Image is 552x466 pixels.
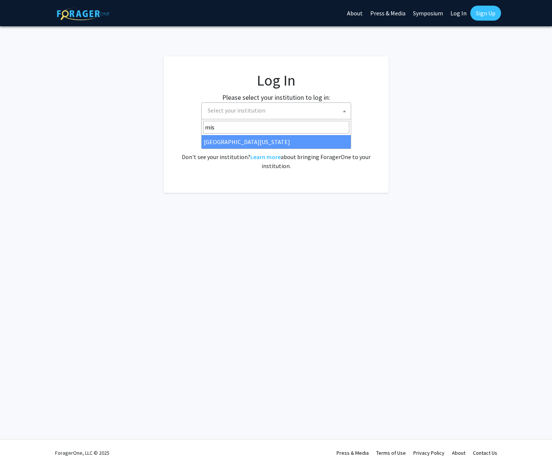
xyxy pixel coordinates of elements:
[470,6,501,21] a: Sign Up
[55,440,109,466] div: ForagerOne, LLC © 2025
[179,134,374,170] div: No account? . Don't see your institution? about bringing ForagerOne to your institution.
[179,71,374,89] h1: Log In
[473,449,497,456] a: Contact Us
[205,103,351,118] span: Select your institution
[201,102,351,119] span: Select your institution
[6,432,32,460] iframe: Chat
[337,449,369,456] a: Press & Media
[203,121,349,134] input: Search
[202,135,351,149] li: [GEOGRAPHIC_DATA][US_STATE]
[208,107,265,114] span: Select your institution
[250,153,281,161] a: Learn more about bringing ForagerOne to your institution
[57,7,109,20] img: ForagerOne Logo
[222,92,330,102] label: Please select your institution to log in:
[452,449,465,456] a: About
[413,449,444,456] a: Privacy Policy
[376,449,406,456] a: Terms of Use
